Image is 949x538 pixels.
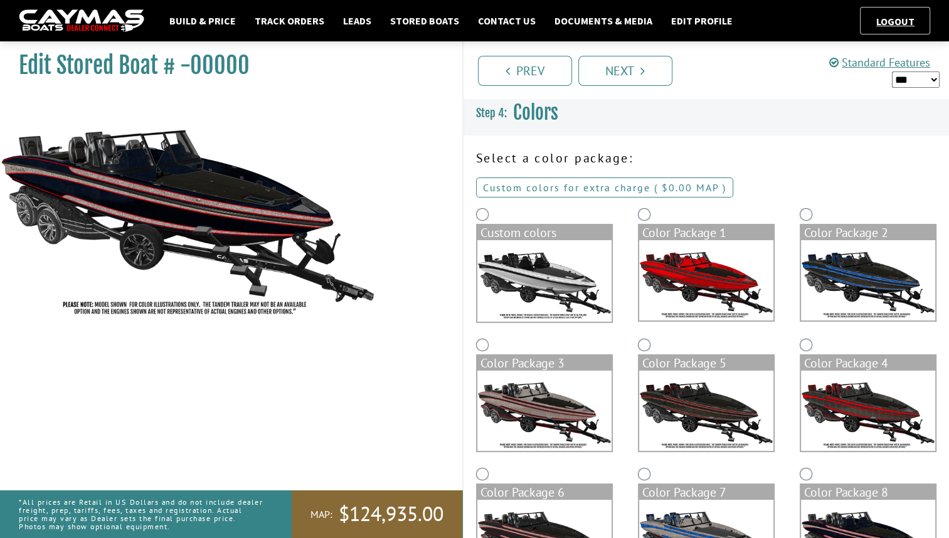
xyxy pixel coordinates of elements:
[472,13,542,29] a: Contact Us
[477,240,612,322] img: DV22-Base-Layer.png
[337,13,378,29] a: Leads
[829,55,930,70] a: Standard Features
[477,225,612,240] div: Custom colors
[477,485,612,500] div: Color Package 6
[639,371,773,451] img: color_package_365.png
[477,356,612,371] div: Color Package 3
[801,225,935,240] div: Color Package 2
[478,56,572,86] a: Prev
[870,15,921,28] a: Logout
[292,490,462,538] a: MAP:$124,935.00
[665,13,739,29] a: Edit Profile
[801,485,935,500] div: Color Package 8
[248,13,331,29] a: Track Orders
[476,149,937,167] p: Select a color package:
[19,51,431,80] h1: Edit Stored Boat # -00000
[19,492,263,537] p: *All prices are Retail in US Dollars and do not include dealer freight, prep, tariffs, fees, taxe...
[384,13,465,29] a: Stored Boats
[310,508,332,521] span: MAP:
[19,9,144,33] img: caymas-dealer-connect-2ed40d3bc7270c1d8d7ffb4b79bf05adc795679939227970def78ec6f6c03838.gif
[339,501,443,527] span: $124,935.00
[476,177,733,198] a: Custom colors for extra charge ( $0.00 MAP )
[662,181,719,194] span: $0.00 MAP
[639,240,773,320] img: color_package_362.png
[801,240,935,320] img: color_package_363.png
[163,13,242,29] a: Build & Price
[801,356,935,371] div: Color Package 4
[548,13,659,29] a: Documents & Media
[801,371,935,451] img: color_package_366.png
[477,371,612,451] img: color_package_364.png
[639,485,773,500] div: Color Package 7
[639,225,773,240] div: Color Package 1
[639,356,773,371] div: Color Package 5
[578,56,672,86] a: Next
